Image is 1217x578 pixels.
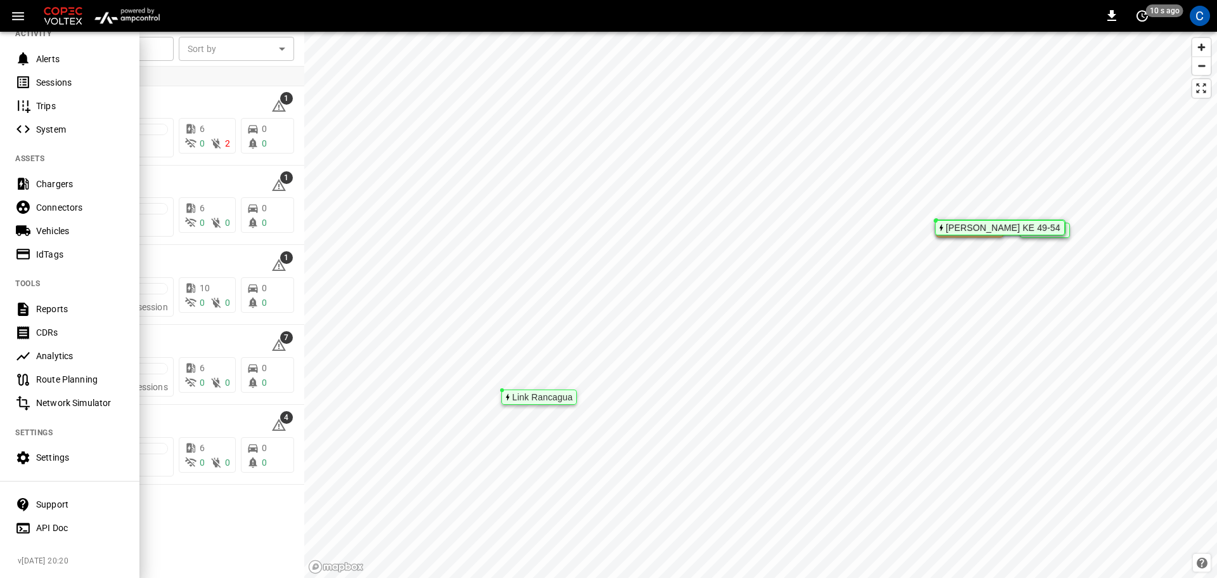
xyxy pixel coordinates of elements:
div: Connectors [36,201,124,214]
img: ampcontrol.io logo [90,4,164,28]
button: set refresh interval [1132,6,1152,26]
span: v [DATE] 20:20 [18,555,129,568]
div: Alerts [36,53,124,65]
div: profile-icon [1190,6,1210,26]
div: Support [36,498,124,511]
div: Trips [36,100,124,112]
img: Customer Logo [41,4,85,28]
div: Vehicles [36,225,124,237]
span: 10 s ago [1146,4,1183,17]
div: Route Planning [36,373,124,386]
div: CDRs [36,326,124,339]
div: API Doc [36,522,124,534]
div: Analytics [36,350,124,362]
div: Chargers [36,178,124,190]
div: Sessions [36,76,124,89]
div: Settings [36,451,124,464]
div: Reports [36,303,124,315]
div: IdTags [36,248,124,261]
div: System [36,123,124,136]
div: Network Simulator [36,397,124,409]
